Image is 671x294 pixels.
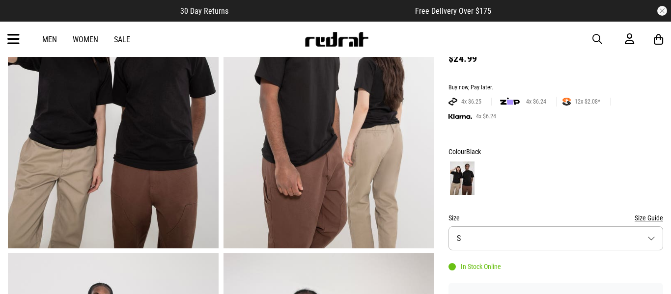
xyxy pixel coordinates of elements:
span: 30 Day Returns [180,6,228,16]
span: 12x $2.08* [571,98,604,106]
span: Black [466,148,481,156]
div: In Stock Online [448,263,501,270]
a: Men [42,35,57,44]
button: Size Guide [635,212,663,224]
div: Colour [448,146,663,158]
a: Women [73,35,98,44]
span: S [457,234,461,243]
img: Redrat logo [304,32,369,47]
img: KLARNA [448,114,472,119]
span: 4x $6.24 [472,112,500,120]
span: Free Delivery Over $175 [415,6,491,16]
div: Size [448,212,663,224]
img: zip [500,97,520,107]
div: $24.99 [448,53,663,64]
div: Buy now, Pay later. [448,84,663,92]
span: 4x $6.24 [522,98,550,106]
span: 4x $6.25 [457,98,485,106]
a: Sale [114,35,130,44]
button: S [448,226,663,250]
img: SPLITPAY [562,98,571,106]
img: AFTERPAY [448,98,457,106]
img: Black [450,161,475,195]
iframe: Customer reviews powered by Trustpilot [248,6,395,16]
button: Open LiveChat chat widget [8,4,37,33]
